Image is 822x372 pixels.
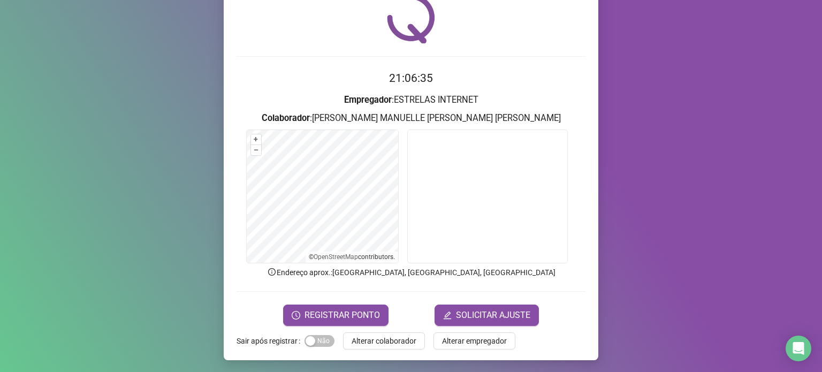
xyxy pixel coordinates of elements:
span: edit [443,311,452,320]
span: SOLICITAR AJUSTE [456,309,530,322]
h3: : [PERSON_NAME] MANUELLE [PERSON_NAME] [PERSON_NAME] [237,111,585,125]
button: REGISTRAR PONTO [283,305,389,326]
span: REGISTRAR PONTO [305,309,380,322]
p: Endereço aprox. : [GEOGRAPHIC_DATA], [GEOGRAPHIC_DATA], [GEOGRAPHIC_DATA] [237,267,585,278]
button: editSOLICITAR AJUSTE [435,305,539,326]
span: Alterar colaborador [352,335,416,347]
time: 21:06:35 [389,72,433,85]
h3: : ESTRELAS INTERNET [237,93,585,107]
button: Alterar colaborador [343,332,425,350]
li: © contributors. [309,253,395,261]
button: + [251,134,261,145]
span: clock-circle [292,311,300,320]
span: Alterar empregador [442,335,507,347]
a: OpenStreetMap [314,253,358,261]
label: Sair após registrar [237,332,305,350]
strong: Colaborador [262,113,310,123]
strong: Empregador [344,95,392,105]
span: info-circle [267,267,277,277]
button: – [251,145,261,155]
button: Alterar empregador [433,332,515,350]
div: Open Intercom Messenger [786,336,811,361]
